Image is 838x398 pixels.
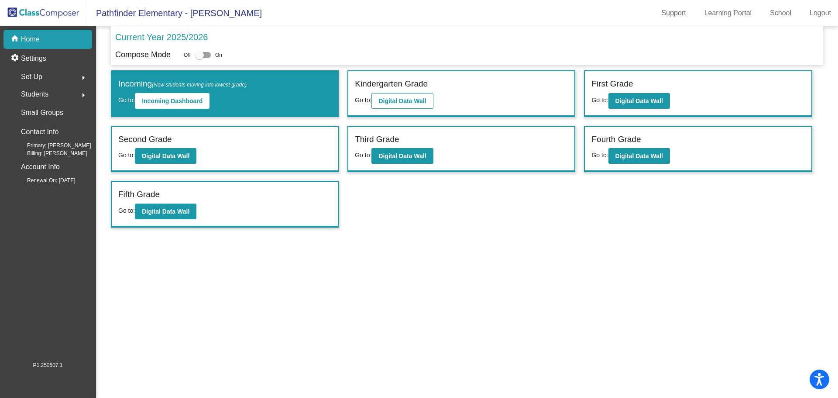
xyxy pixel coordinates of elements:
[803,6,838,20] a: Logout
[371,148,433,164] button: Digital Data Wall
[135,93,209,109] button: Incoming Dashboard
[591,133,641,146] label: Fourth Grade
[615,152,663,159] b: Digital Data Wall
[115,49,171,61] p: Compose Mode
[21,161,60,173] p: Account Info
[135,148,196,164] button: Digital Data Wall
[118,97,135,104] span: Go to:
[21,107,63,119] p: Small Groups
[215,51,222,59] span: On
[608,148,670,164] button: Digital Data Wall
[21,53,46,64] p: Settings
[21,71,42,83] span: Set Up
[591,78,633,90] label: First Grade
[355,152,371,159] span: Go to:
[118,133,172,146] label: Second Grade
[115,31,208,44] p: Current Year 2025/2026
[697,6,759,20] a: Learning Portal
[78,90,89,100] mat-icon: arrow_right
[78,73,89,83] mat-icon: arrow_right
[655,6,693,20] a: Support
[21,126,58,138] p: Contact Info
[21,88,48,100] span: Students
[10,53,21,64] mat-icon: settings
[87,6,262,20] span: Pathfinder Elementary - [PERSON_NAME]
[142,97,203,104] b: Incoming Dashboard
[355,133,399,146] label: Third Grade
[142,152,189,159] b: Digital Data Wall
[608,93,670,109] button: Digital Data Wall
[142,208,189,215] b: Digital Data Wall
[763,6,798,20] a: School
[152,82,247,88] span: (New students moving into lowest grade)
[591,152,608,159] span: Go to:
[591,97,608,104] span: Go to:
[118,188,160,201] label: Fifth Grade
[615,97,663,104] b: Digital Data Wall
[21,34,40,45] p: Home
[184,51,191,59] span: Off
[13,149,87,157] span: Billing: [PERSON_NAME]
[371,93,433,109] button: Digital Data Wall
[118,207,135,214] span: Go to:
[13,177,75,184] span: Renewal On: [DATE]
[378,97,426,104] b: Digital Data Wall
[355,97,371,104] span: Go to:
[118,152,135,159] span: Go to:
[10,34,21,45] mat-icon: home
[378,152,426,159] b: Digital Data Wall
[118,78,247,90] label: Incoming
[355,78,428,90] label: Kindergarten Grade
[13,142,91,149] span: Primary: [PERSON_NAME]
[135,204,196,219] button: Digital Data Wall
